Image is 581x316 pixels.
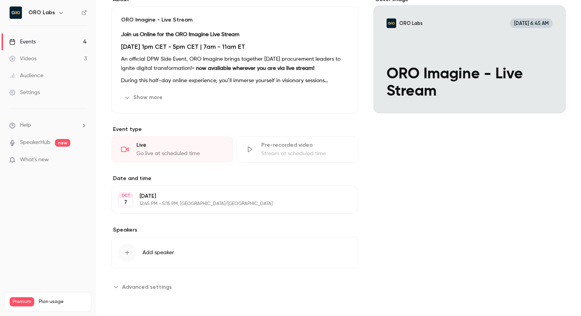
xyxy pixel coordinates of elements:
p: ORO Imagine - Live Stream [121,16,349,24]
img: ORO Labs [10,7,22,19]
p: [DATE] [139,192,317,200]
div: Pre-recorded video [261,141,349,149]
span: Advanced settings [122,283,172,291]
div: Videos [9,55,37,63]
strong: Join us Online for the ORO Imagine Live Stream [121,32,239,37]
iframe: Noticeable Trigger [78,157,87,164]
div: Live [136,141,224,149]
section: Advanced settings [111,281,358,293]
span: What's new [20,156,49,164]
div: Go live at scheduled time [136,150,224,157]
div: Pre-recorded videoStream at scheduled time [236,136,358,162]
strong: [DATE] 1pm CET - 5pm CET | 7am - 11am ET [121,43,245,50]
div: Stream at scheduled time [261,150,349,157]
div: Events [9,38,36,46]
p: An official DPW Side Event, ORO Imagine brings together [DATE] procurement leaders to ignite digi... [121,55,349,73]
div: Audience [9,72,43,79]
strong: - now available wherever you are via live stream! [192,66,314,71]
div: OCT [119,193,133,198]
span: Help [20,121,31,129]
span: Premium [10,297,34,306]
li: help-dropdown-opener [9,121,87,129]
label: Speakers [111,226,358,234]
div: Settings [9,89,40,96]
div: LiveGo live at scheduled time [111,136,233,162]
button: Show more [121,91,167,104]
label: Date and time [111,175,358,182]
h6: ORO Labs [28,9,55,17]
a: SpeakerHub [20,139,50,147]
p: 12:45 PM - 5:15 PM, [GEOGRAPHIC_DATA]/[GEOGRAPHIC_DATA] [139,201,317,207]
button: Add speaker [111,237,358,268]
button: Advanced settings [111,281,176,293]
p: Event type [111,126,358,133]
p: During this half-day online experience, you’ll immerse yourself in visionary sessions designed to... [121,76,349,85]
span: new [55,139,70,147]
span: Add speaker [143,249,174,256]
span: Plan usage [39,299,86,305]
p: 7 [124,199,127,206]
